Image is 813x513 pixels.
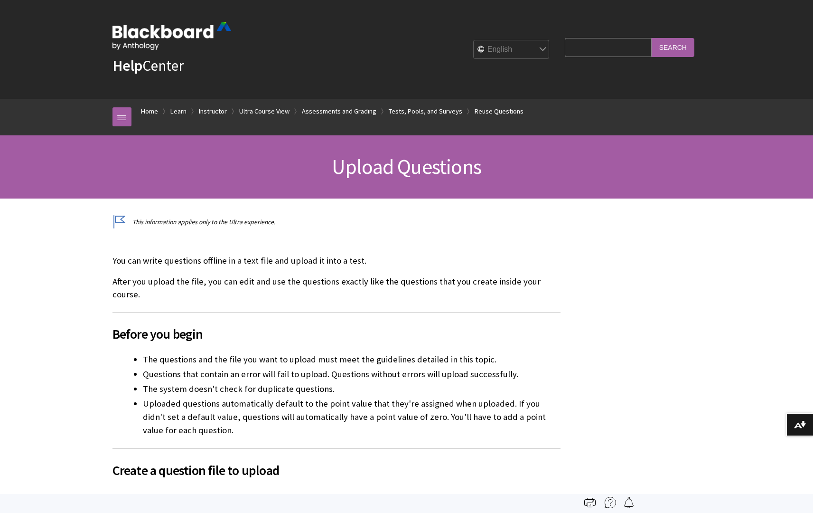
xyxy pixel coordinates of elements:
span: Upload Questions [332,153,481,180]
span: Before you begin [112,324,561,344]
li: Uploaded questions automatically default to the point value that they're assigned when uploaded. ... [143,397,561,437]
img: Blackboard by Anthology [112,22,231,50]
a: Learn [170,105,187,117]
img: Print [584,497,596,508]
a: Home [141,105,158,117]
h3: File format guidelines [112,492,561,510]
p: You can write questions offline in a text file and upload it into a test. [112,255,561,267]
p: This information applies only to the Ultra experience. [112,218,561,227]
a: Reuse Questions [475,105,523,117]
p: After you upload the file, you can edit and use the questions exactly like the questions that you... [112,275,561,300]
li: The questions and the file you want to upload must meet the guidelines detailed in this topic. [143,353,561,366]
input: Search [652,38,694,57]
a: Assessments and Grading [302,105,376,117]
select: Site Language Selector [474,40,550,59]
a: Ultra Course View [239,105,290,117]
img: More help [605,497,616,508]
a: Instructor [199,105,227,117]
li: Questions that contain an error will fail to upload. Questions without errors will upload success... [143,368,561,381]
a: Tests, Pools, and Surveys [389,105,462,117]
li: The system doesn't check for duplicate questions. [143,382,561,396]
span: Create a question file to upload [112,460,561,480]
a: HelpCenter [112,56,184,75]
img: Follow this page [623,497,635,508]
strong: Help [112,56,142,75]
